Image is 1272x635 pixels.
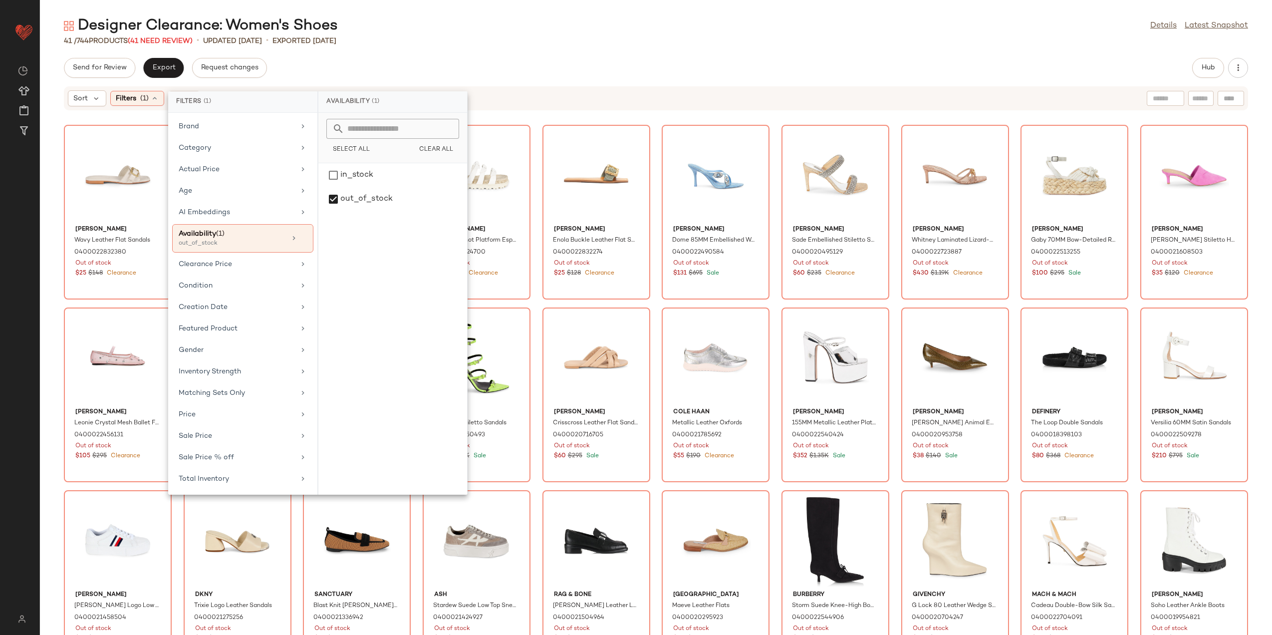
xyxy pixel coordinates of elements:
[1185,453,1199,459] span: Sale
[179,229,286,239] div: Availability
[913,259,949,268] span: Out of stock
[72,64,127,72] span: Send for Review
[1031,236,1116,245] span: Gaby 70MM Bow-Detailed Raffia Flatform Espadrille Sandals
[793,442,829,451] span: Out of stock
[216,230,225,238] span: (1)
[807,269,821,278] span: $235
[434,625,470,634] span: Out of stock
[665,128,766,221] img: 0400022490584_CERULEAN
[179,474,295,484] div: Total Inventory
[943,453,958,459] span: Sale
[64,16,338,36] div: Designer Clearance: Women's Shoes
[74,248,126,257] span: 0400022832380
[554,591,639,600] span: rag & bone
[1024,494,1125,587] img: 0400022704091_WHITE
[1031,431,1082,440] span: 0400018398103
[1152,259,1188,268] span: Out of stock
[785,494,886,587] img: 0400022544906_BLACK
[1031,614,1082,623] span: 0400022704091
[433,614,483,623] span: 0400021424927
[179,302,295,313] div: Creation Date
[553,431,603,440] span: 0400020716705
[74,236,150,245] span: Wavy Leather Flat Sandals
[179,366,295,377] div: Inventory Strength
[1192,58,1224,78] button: Hub
[75,442,111,451] span: Out of stock
[672,431,722,440] span: 0400021785692
[179,186,295,196] div: Age
[1032,408,1117,417] span: Definery
[266,35,268,47] span: •
[1151,614,1200,623] span: 0400019954821
[689,269,703,278] span: $695
[905,311,1006,404] img: 0400020953758
[1144,311,1245,404] img: 0400022509278_WHITE
[1024,311,1125,404] img: 0400018398103
[793,259,829,268] span: Out of stock
[1032,452,1044,461] span: $80
[67,128,168,221] img: 0400022832380_PEARL
[318,91,467,113] div: Availability
[1031,602,1116,611] span: Cadeau Double-Bow Silk Satin Ankle Sandals
[1066,270,1081,277] span: Sale
[823,270,855,277] span: Clearance
[64,58,135,78] button: Send for Review
[703,453,734,459] span: Clearance
[793,452,807,461] span: $352
[195,625,231,634] span: Out of stock
[201,64,258,72] span: Request changes
[583,270,614,277] span: Clearance
[584,453,599,459] span: Sale
[203,36,262,46] p: updated [DATE]
[75,452,90,461] span: $105
[672,248,724,257] span: 0400022490584
[905,494,1006,587] img: 0400020704247_BEIGE
[109,453,140,459] span: Clearance
[116,93,136,104] span: Filters
[792,419,877,428] span: 155MM Metallic Leather Platform Sandals
[74,419,159,428] span: Leonie Crystal Mesh Ballet Flats
[326,143,376,157] button: Select All
[168,91,317,113] div: Filters
[912,431,963,440] span: 0400020953758
[179,239,278,248] div: out_of_stock
[1152,225,1237,234] span: [PERSON_NAME]
[554,225,639,234] span: [PERSON_NAME]
[546,311,647,404] img: 0400020716705_GOLDENBEIGE
[74,602,159,611] span: [PERSON_NAME] Logo Low Top Sneakers
[673,625,709,634] span: Out of stock
[128,37,193,45] span: (41 Need Review)
[672,236,757,245] span: Dome 85MM Embellished Watersnake Sandals
[272,36,336,46] p: Exported [DATE]
[554,259,590,268] span: Out of stock
[419,146,453,153] span: Clear All
[1024,128,1125,221] img: 0400022513255_WHITE
[75,225,160,234] span: [PERSON_NAME]
[913,225,998,234] span: [PERSON_NAME]
[1151,419,1231,428] span: Versilia 60MM Satin Sandals
[665,311,766,404] img: 0400021785692
[912,419,997,428] span: [PERSON_NAME] Animal Embossed Leather Pumps
[192,58,267,78] button: Request changes
[1152,452,1167,461] span: $210
[1032,625,1068,634] span: Out of stock
[194,614,243,623] span: 0400021275256
[1032,259,1068,268] span: Out of stock
[67,494,168,587] img: 0400021458504
[179,452,295,463] div: Sale Price % off
[554,408,639,417] span: [PERSON_NAME]
[553,614,604,623] span: 0400021504964
[673,408,758,417] span: Cole Haan
[673,225,758,234] span: [PERSON_NAME]
[793,591,878,600] span: Burberry
[179,388,295,398] div: Matching Sets Only
[313,602,398,611] span: Blast Knit [PERSON_NAME] Loafers
[913,408,998,417] span: [PERSON_NAME]
[179,431,295,441] div: Sale Price
[1169,452,1183,461] span: $795
[1151,236,1236,245] span: [PERSON_NAME] Stiletto Heel Mules
[1152,269,1163,278] span: $35
[554,625,590,634] span: Out of stock
[912,236,997,245] span: Whitney Laminated Lizard-Print 55MM Strappy Leather Sandals
[672,602,730,611] span: Maeve Leather Flats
